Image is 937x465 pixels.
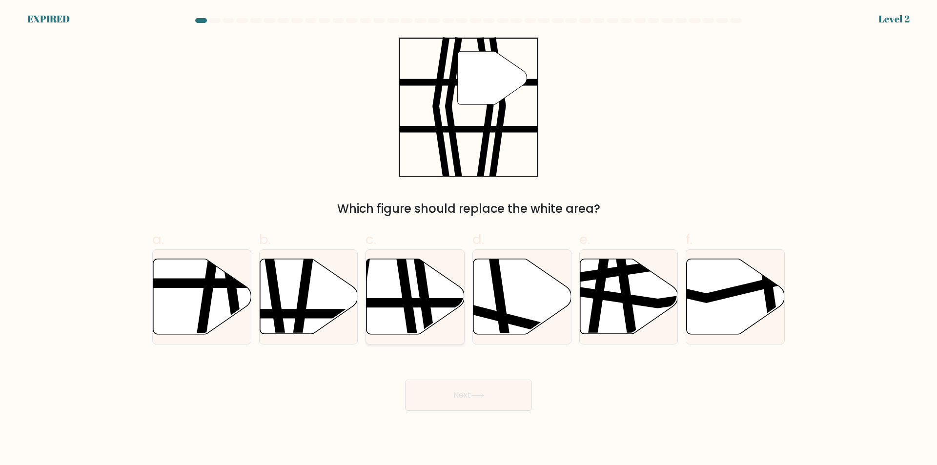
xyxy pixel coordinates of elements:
[366,230,376,249] span: c.
[878,12,910,26] div: Level 2
[405,380,532,411] button: Next
[27,12,70,26] div: EXPIRED
[579,230,590,249] span: e.
[152,230,164,249] span: a.
[458,51,527,104] g: "
[686,230,693,249] span: f.
[158,200,779,218] div: Which figure should replace the white area?
[472,230,484,249] span: d.
[259,230,271,249] span: b.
